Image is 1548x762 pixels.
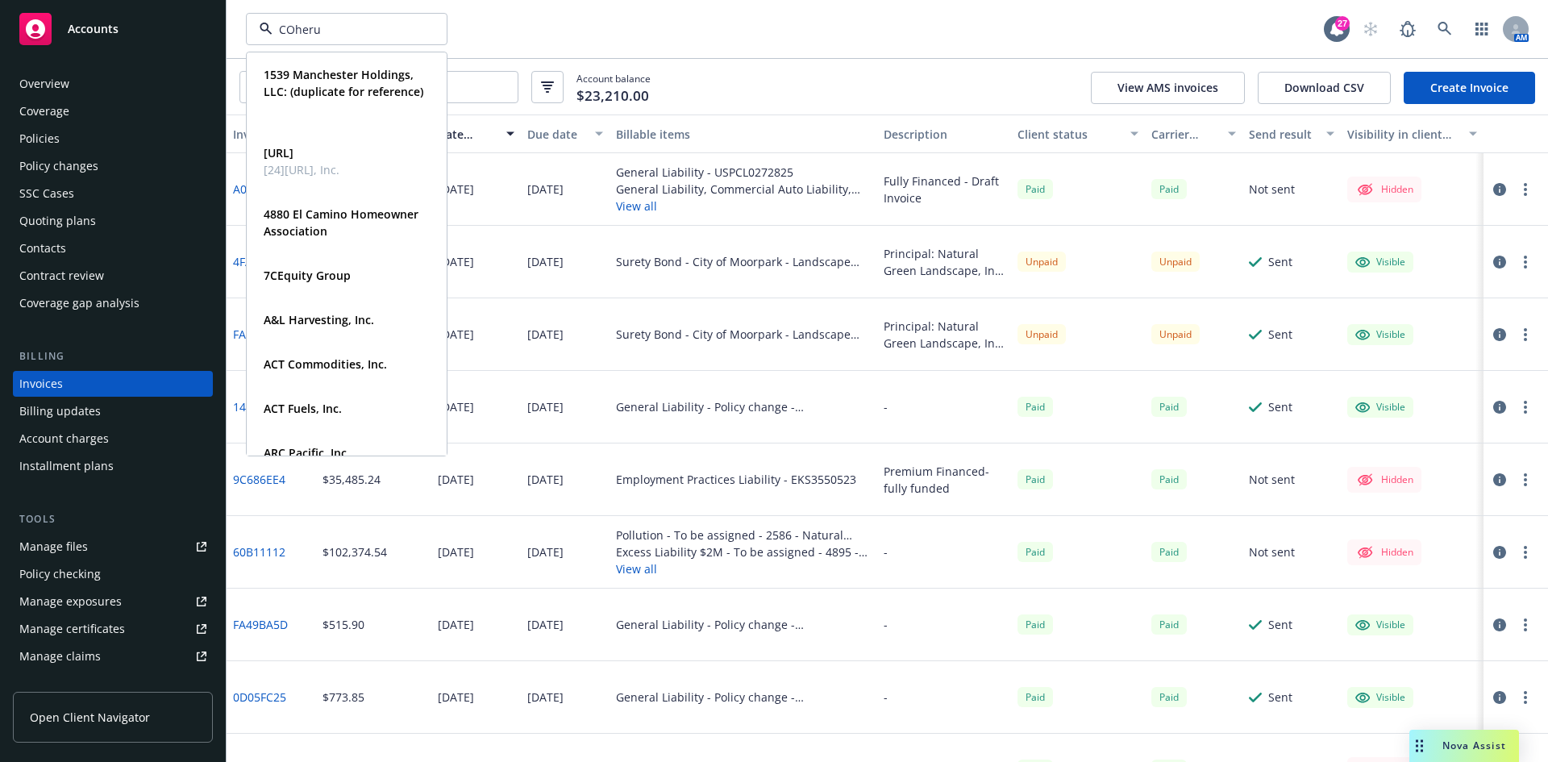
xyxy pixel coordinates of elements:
[13,453,213,479] a: Installment plans
[527,181,564,198] div: [DATE]
[13,290,213,316] a: Coverage gap analysis
[1017,687,1053,707] div: Paid
[1151,542,1187,562] div: Paid
[616,560,871,577] button: View all
[527,471,564,488] div: [DATE]
[1242,115,1341,153] button: Send result
[19,671,95,697] div: Manage BORs
[233,471,285,488] a: 9C686EE4
[13,208,213,234] a: Quoting plans
[1268,616,1292,633] div: Sent
[1017,469,1053,489] div: Paid
[264,356,387,372] strong: ACT Commodities, Inc.
[1249,471,1295,488] div: Not sent
[13,616,213,642] a: Manage certificates
[616,398,871,415] div: General Liability - Policy change - USPCL8026823
[322,616,364,633] div: $515.90
[264,401,342,416] strong: ACT Fuels, Inc.
[1268,326,1292,343] div: Sent
[616,126,871,143] div: Billable items
[19,235,66,261] div: Contacts
[13,561,213,587] a: Policy checking
[19,126,60,152] div: Policies
[1017,179,1053,199] div: Paid
[264,145,293,160] strong: [URL]
[1249,543,1295,560] div: Not sent
[1355,618,1405,632] div: Visible
[1355,690,1405,705] div: Visible
[884,173,1005,206] div: Fully Financed - Draft Invoice
[1151,614,1187,635] div: Paid
[19,208,96,234] div: Quoting plans
[264,268,351,283] strong: 7CEquity Group
[1249,181,1295,198] div: Not sent
[616,471,856,488] div: Employment Practices Liability - EKS3550523
[884,318,1005,352] div: Principal: Natural Green Landscape, Inc. DBA Natural Green Restoration and Construction Obligee: ...
[1151,179,1187,199] span: Paid
[1017,324,1066,344] div: Unpaid
[1151,687,1187,707] div: Paid
[527,326,564,343] div: [DATE]
[233,616,288,633] a: FA49BA5D
[1011,115,1145,153] button: Client status
[1268,398,1292,415] div: Sent
[1354,13,1387,45] a: Start snowing
[13,6,213,52] a: Accounts
[884,398,888,415] div: -
[1151,324,1200,344] div: Unpaid
[13,71,213,97] a: Overview
[1404,72,1535,104] a: Create Invoice
[527,616,564,633] div: [DATE]
[527,543,564,560] div: [DATE]
[1355,470,1413,489] div: Hidden
[68,23,119,35] span: Accounts
[1341,115,1483,153] button: Visibility in client dash
[1151,252,1200,272] div: Unpaid
[877,115,1011,153] button: Description
[1145,115,1243,153] button: Carrier status
[576,85,649,106] span: $23,210.00
[884,126,1005,143] div: Description
[233,326,285,343] a: FA4F226B
[227,115,316,153] button: Invoice ID
[438,326,474,343] div: [DATE]
[1017,126,1121,143] div: Client status
[1017,542,1053,562] div: Paid
[264,445,350,460] strong: ARC Pacific, Inc.
[13,643,213,669] a: Manage claims
[431,115,521,153] button: Date issued
[19,561,101,587] div: Policy checking
[19,98,69,124] div: Coverage
[13,348,213,364] div: Billing
[616,253,871,270] div: Surety Bond - City of Moorpark - Landscape Maintenance Services in LMD Zone 22 - 101519865
[884,245,1005,279] div: Principal: Natural Green Landscape, Inc. DBA Natural Green Restoration and Construction Obligee: ...
[438,471,474,488] div: [DATE]
[13,181,213,206] a: SSC Cases
[264,312,374,327] strong: A&L Harvesting, Inc.
[19,263,104,289] div: Contract review
[616,181,871,198] div: General Liability, Commercial Auto Liability, Workers Compensation $5M, General Liability, Commer...
[1017,614,1053,635] span: Paid
[438,126,497,143] div: Date issued
[13,235,213,261] a: Contacts
[19,643,101,669] div: Manage claims
[19,71,69,97] div: Overview
[13,589,213,614] a: Manage exposures
[233,181,289,198] a: A0BBCA71
[1355,543,1413,562] div: Hidden
[616,164,871,181] div: General Liability - USPCL0272825
[13,126,213,152] a: Policies
[884,543,888,560] div: -
[233,253,287,270] a: 4FA278DB
[1017,252,1066,272] div: Unpaid
[616,326,871,343] div: Surety Bond - City of Moorpark - Landscape Maintenance Services Parks; Identification No. PR-2025...
[884,463,1005,497] div: Premium Financed-fully funded
[1017,397,1053,417] div: Paid
[1268,253,1292,270] div: Sent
